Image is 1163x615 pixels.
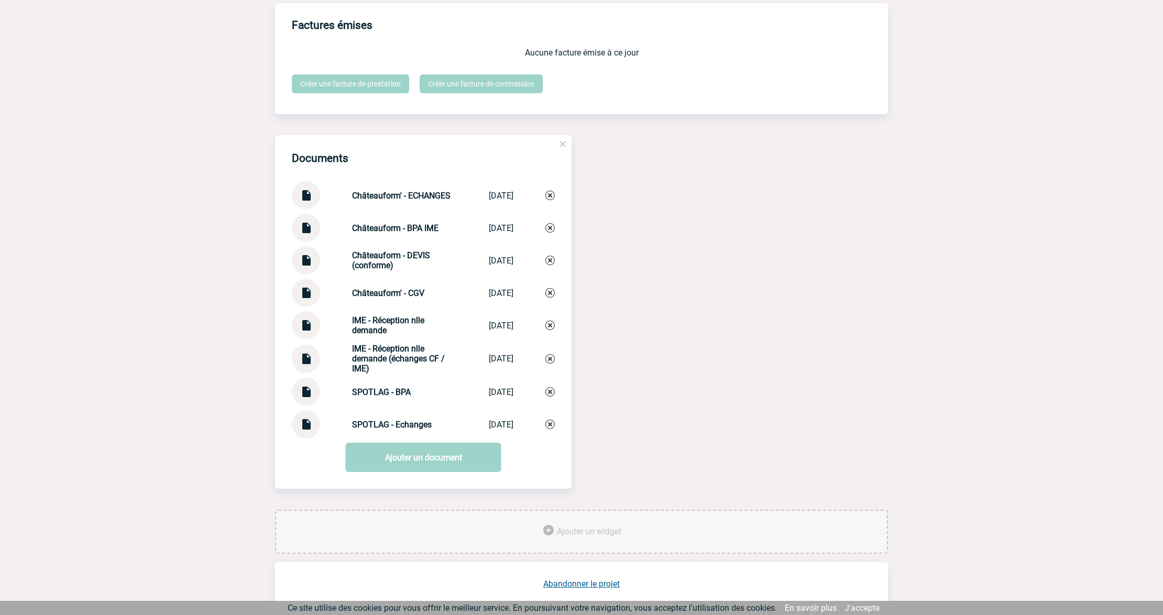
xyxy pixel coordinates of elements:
[489,288,513,298] div: [DATE]
[292,74,409,93] a: Créer une facture de prestation
[352,223,438,233] strong: Châteauform - BPA IME
[557,526,621,536] span: Ajouter un widget
[543,579,620,589] a: Abandonner le projet
[352,250,430,270] strong: Châteauform - DEVIS (conforme)
[785,603,837,613] a: En savoir plus
[352,420,432,430] strong: SPOTLAG - Echanges
[489,420,513,430] div: [DATE]
[292,12,888,39] h3: Factures émises
[292,48,871,58] p: Aucune facture émise à ce jour
[545,420,555,429] img: Supprimer
[545,288,555,298] img: Supprimer
[275,510,888,554] div: Ajouter des outils d'aide à la gestion de votre événement
[489,387,513,397] div: [DATE]
[352,191,451,201] strong: Châteauform' - ECHANGES
[292,152,348,164] h4: Documents
[489,256,513,266] div: [DATE]
[420,74,543,93] a: Créer une facture de commission
[352,288,424,298] strong: Châteauform' - CGV
[545,354,555,364] img: Supprimer
[545,191,555,200] img: Supprimer
[352,344,445,374] strong: IME - Réception nlle demande (échanges CF / IME)
[489,354,513,364] div: [DATE]
[844,603,880,613] a: J'accepte
[346,443,501,472] a: Ajouter un document
[288,603,777,613] span: Ce site utilise des cookies pour vous offrir le meilleur service. En poursuivant votre navigation...
[545,321,555,330] img: Supprimer
[489,223,513,233] div: [DATE]
[489,191,513,201] div: [DATE]
[352,387,411,397] strong: SPOTLAG - BPA
[489,321,513,331] div: [DATE]
[545,256,555,265] img: Supprimer
[545,223,555,233] img: Supprimer
[558,139,567,149] img: close.png
[545,387,555,397] img: Supprimer
[352,315,424,335] strong: IME - Réception nlle demande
